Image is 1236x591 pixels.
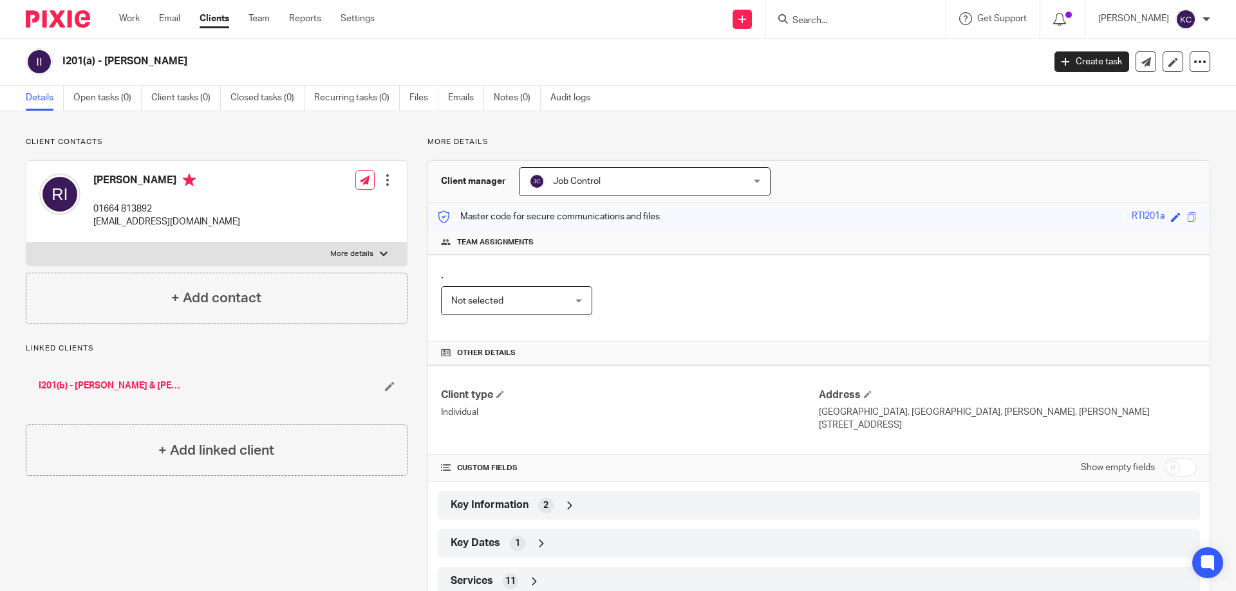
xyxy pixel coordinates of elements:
span: Not selected [451,296,503,305]
p: [GEOGRAPHIC_DATA], [GEOGRAPHIC_DATA], [PERSON_NAME], [PERSON_NAME] [819,406,1197,419]
h4: + Add linked client [158,441,274,460]
h2: I201(a) - [PERSON_NAME] [62,55,841,68]
img: svg%3E [26,48,53,75]
span: Get Support [977,14,1027,23]
img: Pixie [26,10,90,28]
a: Client tasks (0) [151,86,221,111]
p: Individual [441,406,819,419]
a: Team [248,12,270,25]
p: 01664 813892 [93,203,240,215]
p: Master code for secure communications and files [438,210,660,223]
a: Settings [341,12,375,25]
img: svg%3E [39,174,80,215]
span: 1 [515,537,520,550]
p: Client contacts [26,137,407,147]
div: RTI201a [1132,210,1165,224]
h4: [PERSON_NAME] [93,174,240,190]
span: 11 [505,575,516,588]
a: Clients [200,12,229,25]
a: Notes (0) [494,86,541,111]
h3: Client manager [441,175,506,188]
h4: CUSTOM FIELDS [441,463,819,473]
span: Services [451,574,493,588]
h4: Address [819,388,1197,402]
span: Job Control [553,177,601,186]
p: More details [427,137,1210,147]
span: 2 [543,499,548,512]
a: Recurring tasks (0) [314,86,400,111]
p: [EMAIL_ADDRESS][DOMAIN_NAME] [93,215,240,228]
p: More details [330,249,373,259]
span: . [441,270,444,280]
a: Audit logs [550,86,600,111]
a: Files [409,86,438,111]
h4: + Add contact [171,288,261,308]
a: I201(b) - [PERSON_NAME] & [PERSON_NAME] T/A [PERSON_NAME] [39,379,181,392]
p: [STREET_ADDRESS] [819,419,1197,432]
span: Key Information [451,498,529,512]
img: svg%3E [529,174,545,189]
img: svg%3E [1175,9,1196,30]
a: Emails [448,86,484,111]
span: Other details [457,348,516,358]
a: Work [119,12,140,25]
i: Primary [183,174,196,186]
label: Show empty fields [1081,461,1155,474]
h4: Client type [441,388,819,402]
p: Linked clients [26,343,407,354]
a: Create task [1054,51,1129,72]
a: Email [159,12,180,25]
a: Reports [289,12,321,25]
span: Team assignments [457,237,534,248]
input: Search [791,15,907,27]
a: Closed tasks (0) [230,86,304,111]
span: Key Dates [451,536,500,550]
p: [PERSON_NAME] [1098,12,1169,25]
a: Details [26,86,64,111]
a: Open tasks (0) [73,86,142,111]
